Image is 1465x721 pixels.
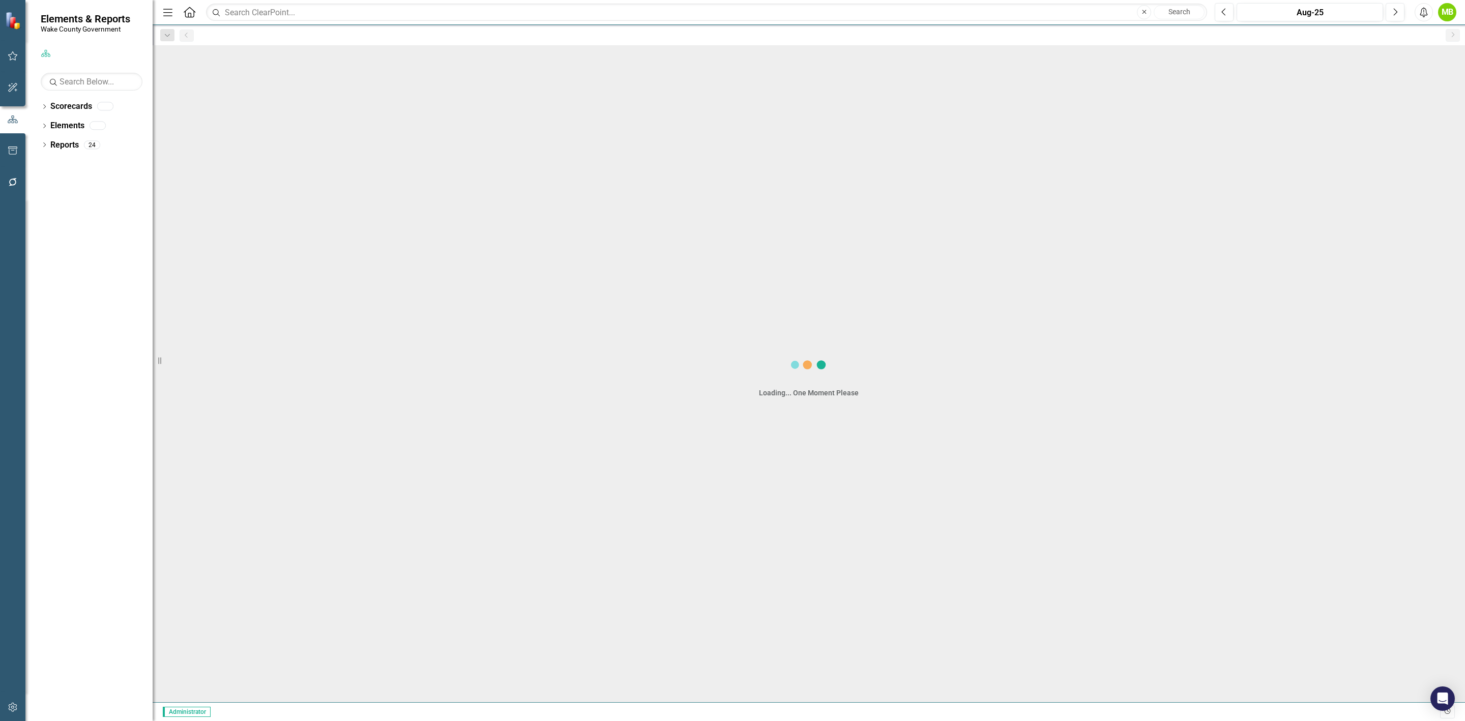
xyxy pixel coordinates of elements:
[1438,3,1456,21] button: MB
[84,140,100,149] div: 24
[5,12,23,30] img: ClearPoint Strategy
[1430,686,1455,711] div: Open Intercom Messenger
[163,707,211,717] span: Administrator
[1168,8,1190,16] span: Search
[50,101,92,112] a: Scorecards
[1237,3,1383,21] button: Aug-25
[1240,7,1380,19] div: Aug-25
[50,139,79,151] a: Reports
[41,25,130,33] small: Wake County Government
[41,13,130,25] span: Elements & Reports
[759,388,859,398] div: Loading... One Moment Please
[41,73,142,91] input: Search Below...
[206,4,1207,21] input: Search ClearPoint...
[50,120,84,132] a: Elements
[1154,5,1205,19] button: Search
